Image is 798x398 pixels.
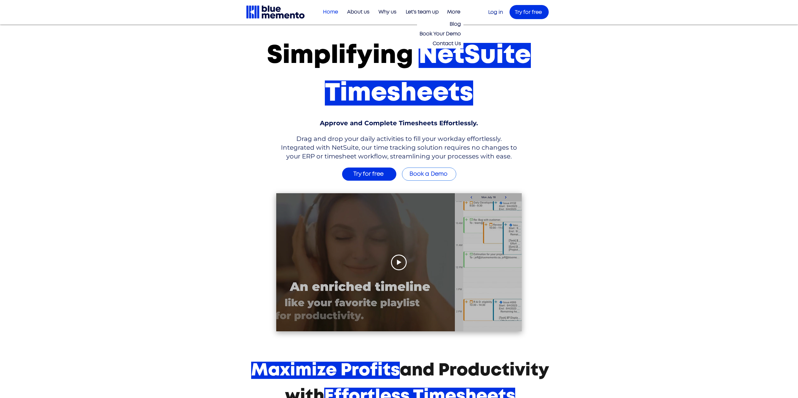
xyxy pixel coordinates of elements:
nav: Site [317,7,463,17]
span: Approve and Complete Timesheets Effortlessly. [320,119,478,127]
a: About us [341,7,373,17]
a: Book Your Demo [417,29,463,39]
span: Book a Demo [410,171,447,177]
a: Why us [373,7,399,17]
a: Contact Us [417,39,463,49]
a: Try for free [510,5,549,19]
span: Drag and drop your daily activities to fill your workday effortlessly. Integrated with NetSuite, ... [281,135,517,160]
span: Maximize Profits [251,362,400,379]
a: Log in [488,10,503,15]
p: Blog [447,19,463,29]
img: Blue Memento black logo [246,5,305,19]
p: Let's team up [403,7,442,17]
p: Contact Us [430,39,463,49]
a: Let's team up [399,7,442,17]
span: Try for free [353,171,383,177]
span: Try for free [515,10,542,15]
a: Home [317,7,341,17]
button: Play video [391,255,407,270]
p: More [444,7,463,17]
span: Simplifying [267,43,413,68]
p: Home [320,7,341,17]
p: About us [344,7,373,17]
a: Try for free [342,168,396,181]
a: Book a Demo [402,168,456,181]
a: Blog [417,19,463,29]
p: Why us [375,7,399,17]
